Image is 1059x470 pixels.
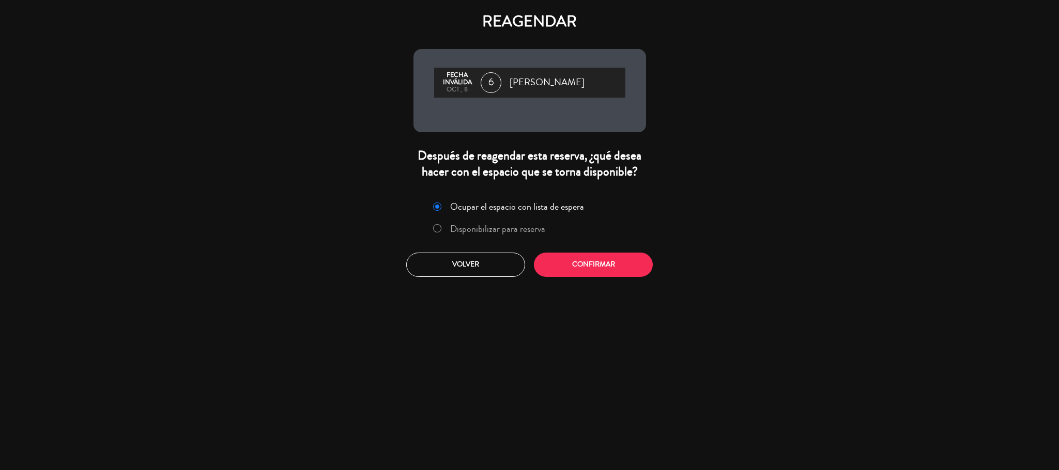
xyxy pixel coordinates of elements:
[450,202,584,211] label: Ocupar el espacio con lista de espera
[481,72,501,93] span: 6
[510,75,585,90] span: [PERSON_NAME]
[439,72,475,86] div: Fecha inválida
[406,253,525,277] button: Volver
[413,148,646,180] div: Después de reagendar esta reserva, ¿qué desea hacer con el espacio que se torna disponible?
[439,86,475,93] div: oct., 8
[534,253,653,277] button: Confirmar
[450,224,545,233] label: Disponibilizar para reserva
[413,12,646,31] h4: REAGENDAR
